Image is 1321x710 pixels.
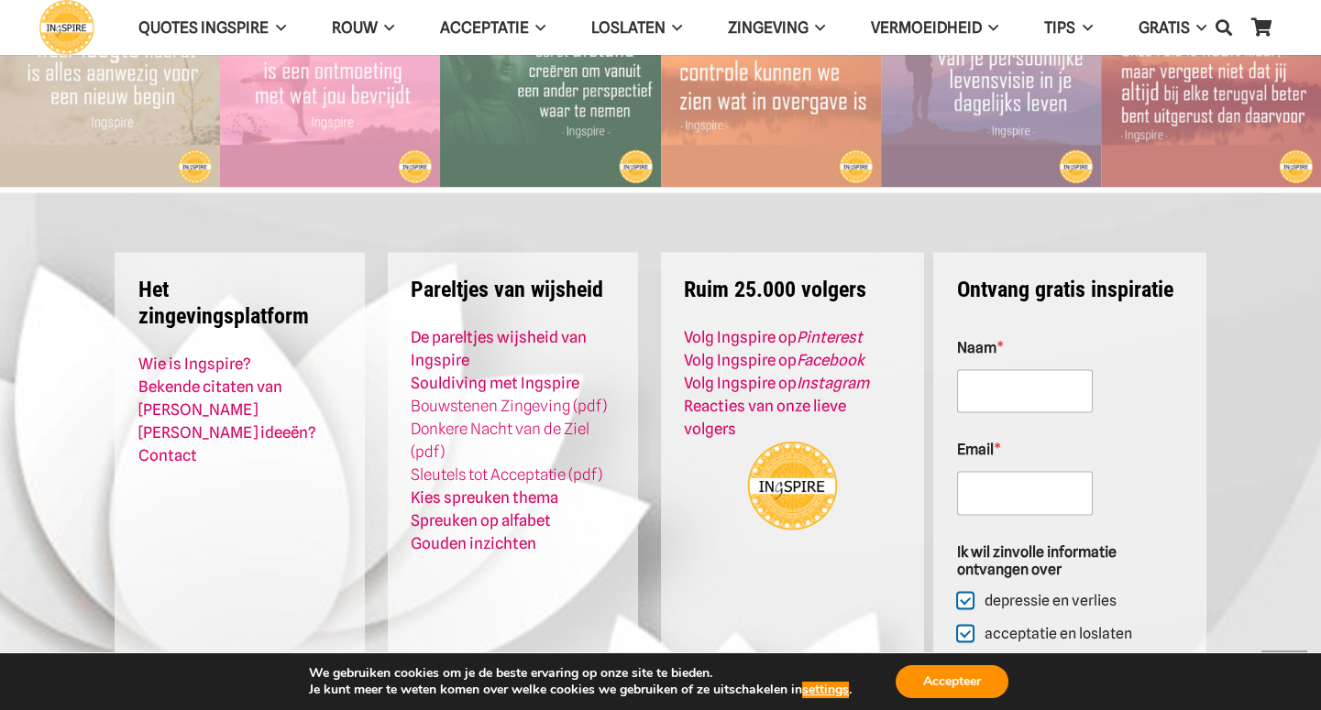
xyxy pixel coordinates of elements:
button: Accepteer [896,665,1008,698]
a: Wie is Ingspire? [138,355,251,373]
span: QUOTES INGSPIRE [138,18,269,37]
p: Je kunt meer te weten komen over welke cookies we gebruiken of ze uitschakelen in . [309,682,852,698]
a: VERMOEIDHEIDVERMOEIDHEID Menu [848,5,1021,51]
span: VERMOEIDHEID [871,18,982,37]
span: TIPS Menu [1075,5,1092,50]
em: Pinterest [797,328,863,346]
a: AcceptatieAcceptatie Menu [417,5,568,51]
a: [PERSON_NAME] ideeën? [138,423,316,442]
a: GRATISGRATIS Menu [1116,5,1229,51]
span: Loslaten Menu [666,5,682,50]
a: LoslatenLoslaten Menu [568,5,705,51]
a: Spreuken op alfabet [411,511,551,530]
span: Zingeving [728,18,809,37]
a: Kies spreuken thema [411,488,558,507]
strong: Ruim 25.000 volgers [684,277,866,302]
a: Volg Ingspire opPinterest [684,328,863,346]
a: Contact [138,446,197,464]
span: VERMOEIDHEID Menu [982,5,998,50]
a: ZingevingZingeving Menu [705,5,848,51]
span: Acceptatie [440,18,529,37]
span: QUOTES INGSPIRE Menu [269,5,285,50]
a: Bouwstenen Zingeving (pdf) [411,397,607,415]
em: Instagram [797,374,869,392]
label: acceptatie en loslaten [974,625,1132,644]
label: Email [957,441,1183,458]
span: Acceptatie Menu [529,5,545,50]
a: Terug naar top [1261,650,1307,696]
span: TIPS [1044,18,1075,37]
a: Volg Ingspire opInstagram [684,374,869,392]
strong: Volg Ingspire op [684,374,869,392]
a: Donkere Nacht van de Ziel (pdf) [411,420,589,461]
a: Reacties van onze lieve volgers [684,397,846,438]
a: Volg Ingspire opFacebook [684,351,864,369]
a: De pareltjes wijsheid van Ingspire [411,328,587,369]
strong: Ontvang gratis inspiratie [957,277,1173,302]
a: Sleutels tot Acceptatie (pdf) [411,465,602,484]
span: Loslaten [591,18,666,37]
a: Souldiving met Ingspire [411,374,579,392]
strong: Pareltjes van wijsheid [411,277,603,302]
a: Gouden inzichten [411,534,536,552]
span: Zingeving Menu [809,5,825,50]
span: ROUW Menu [377,5,393,50]
em: Facebook [797,351,864,369]
button: settings [802,682,849,698]
strong: Het zingevingsplatform [138,277,309,329]
span: GRATIS [1139,18,1190,37]
label: depressie en verlies [974,592,1117,611]
legend: Ik wil zinvolle informatie ontvangen over [957,543,1183,578]
a: QUOTES INGSPIREQUOTES INGSPIRE Menu [116,5,308,51]
span: ROUW [331,18,377,37]
a: ROUWROUW Menu [308,5,416,51]
label: Naam [957,339,1183,356]
strong: Volg Ingspire op [684,328,863,346]
a: Bekende citaten van [PERSON_NAME] [138,377,282,419]
a: Zoeken [1205,5,1242,50]
span: GRATIS Menu [1190,5,1206,50]
a: TIPSTIPS Menu [1021,5,1115,51]
img: Ingspire.nl - het zingevingsplatform! [746,441,838,531]
p: We gebruiken cookies om je de beste ervaring op onze site te bieden. [309,665,852,682]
